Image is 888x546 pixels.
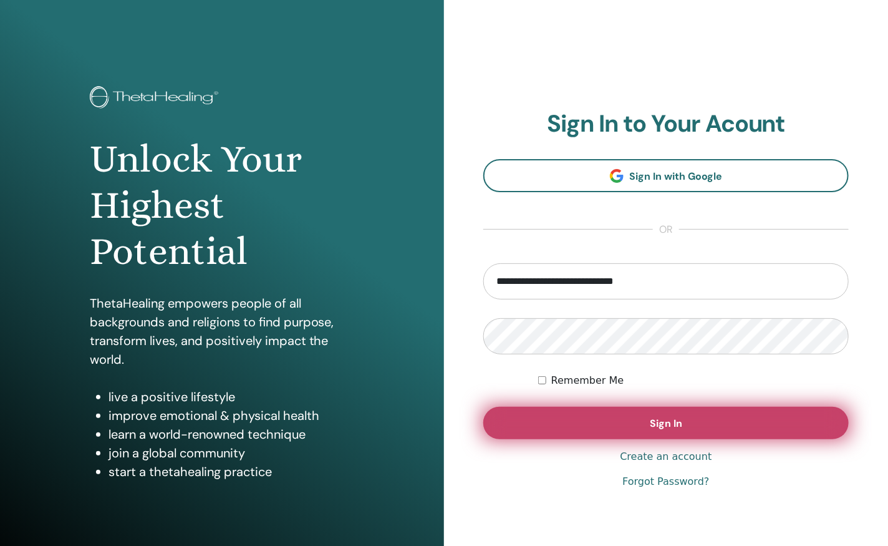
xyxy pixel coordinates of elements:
div: Keep me authenticated indefinitely or until I manually logout [538,373,849,388]
li: learn a world-renowned technique [109,425,355,444]
span: Sign In with Google [630,170,723,183]
li: live a positive lifestyle [109,388,355,406]
li: start a thetahealing practice [109,462,355,481]
a: Forgot Password? [622,474,709,489]
p: ThetaHealing empowers people of all backgrounds and religions to find purpose, transform lives, a... [90,294,355,369]
button: Sign In [483,407,849,439]
a: Sign In with Google [483,159,849,192]
label: Remember Me [551,373,624,388]
h1: Unlock Your Highest Potential [90,136,355,275]
h2: Sign In to Your Acount [483,110,849,139]
li: improve emotional & physical health [109,406,355,425]
span: or [653,222,679,237]
li: join a global community [109,444,355,462]
span: Sign In [650,417,682,430]
a: Create an account [620,449,712,464]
